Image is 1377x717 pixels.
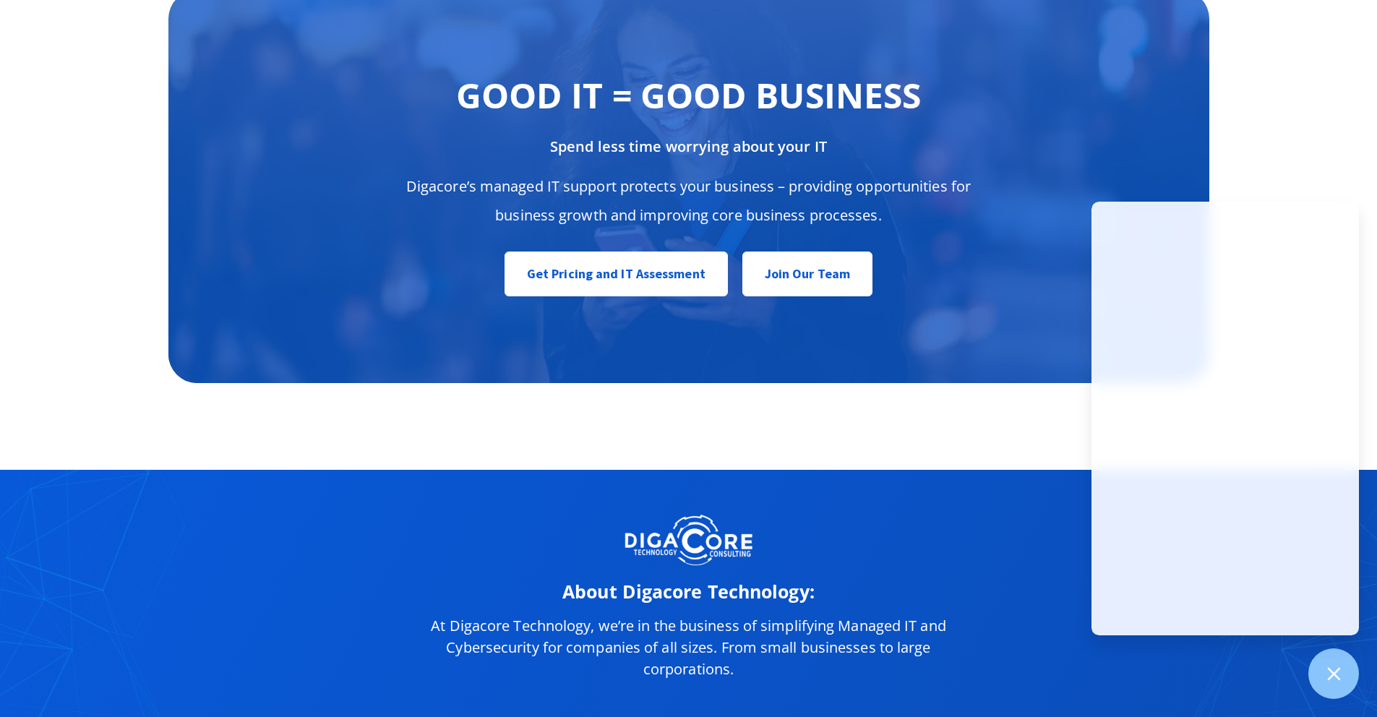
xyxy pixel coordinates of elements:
[1091,202,1359,635] iframe: Chatgenie Messenger
[742,252,872,296] a: Join Our Team
[527,259,705,288] span: Get Pricing and IT Assessment
[765,259,850,288] span: Join Our Team
[320,136,1058,158] div: Spend less time worrying about your IT
[625,513,752,568] img: DigaCore Technology Consulting
[407,583,971,601] h2: About Digacore Technology:
[320,172,1058,230] div: Digacore’s managed IT support protects your business – providing opportunities for business growt...
[407,615,971,680] p: At Digacore Technology, we’re in the business of simplifying Managed IT and Cybersecurity for com...
[505,252,728,296] a: Get Pricing and IT Assessment
[320,69,1058,121] h2: Good IT = Good Business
